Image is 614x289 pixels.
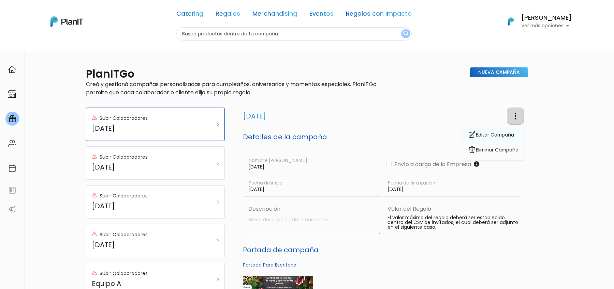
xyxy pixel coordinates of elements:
[246,205,381,213] label: Descripción
[92,279,200,288] h5: Equipo A
[8,164,16,172] img: calendar-87d922413cdce8b2cf7b7f5f62616a5cf9e4887200fb71536465627b3292af00.svg
[244,177,381,197] input: Fecha de inicio
[216,11,240,19] a: Regalos
[462,143,524,158] button: Eliminar Campaña
[176,27,412,41] input: Buscá productos dentro de tu campaña
[470,67,528,77] a: Nueva Campaña
[86,80,381,97] p: Creá y gestioná campañas personalizadas para cumpleaños, aniversarios y momentos especiales. Plan...
[403,31,408,37] img: search_button-432b6d5273f82d61273b3651a40e1bd1b912527efae98b1b7a1b2c0702e16a8d.svg
[252,11,297,19] a: Merchandising
[35,6,98,20] div: ¿Necesitás ayuda?
[100,154,148,161] p: Subir Colaboradores
[388,215,520,230] p: El valor máximo del regalo deberá ser establecido dentro del CSV de invitados, el cual deberá ser...
[243,262,524,268] h6: Portada Para Escritorio
[243,246,524,254] h5: Portada de campaña
[8,90,16,98] img: marketplace-4ceaa7011d94191e9ded77b95e3339b90024bf715f7c57f8cf31f2d8c509eaba.svg
[346,11,412,19] a: Regalos con Impacto
[92,241,200,249] h5: [DATE]
[8,65,16,74] img: home-e721727adea9d79c4d83392d1f703f7f8bce08238fde08b1acbfd93340b81755.svg
[92,270,97,275] img: red_alert-6692e104a25ef3cab186d5182d64a52303bc48961756e84929ebdd7d06494120.svg
[8,115,16,123] img: campaigns-02234683943229c281be62815700db0a1741e53638e28bf9629b52c665b00959.svg
[92,202,200,210] h5: [DATE]
[462,128,524,143] a: Editar Campaña
[468,131,476,139] img: edit-cf855e39879a8d8203c68d677a38c339b8ad0aa42461e93f83e0a3a572e3437e.svg
[8,186,16,194] img: feedback-78b5a0c8f98aac82b08bfc38622c3050aee476f2c9584af64705fc4e61158814.svg
[468,146,476,154] img: delete-7a004ba9190edd5965762875531710db0e91f954252780fc34717938566f0b7a.svg
[176,11,203,19] a: Catering
[217,239,219,243] img: arrow_right-9280cc79ecefa84298781467ce90b80af3baf8c02d32ced3b0099fbab38e4a3c.svg
[383,177,520,197] input: Fecha de finalización
[503,14,518,29] img: PlanIt Logo
[92,163,200,171] h5: [DATE]
[217,278,219,282] img: arrow_right-9280cc79ecefa84298781467ce90b80af3baf8c02d32ced3b0099fbab38e4a3c.svg
[244,155,381,174] input: Nombre de Campaña
[499,13,572,30] button: PlanIt Logo [PERSON_NAME] Ver más opciones
[100,115,148,122] p: Subir Colaboradores
[86,67,134,80] h2: PlanITGo
[92,124,200,132] h5: [DATE]
[217,200,219,204] img: arrow_right-9280cc79ecefa84298781467ce90b80af3baf8c02d32ced3b0099fbab38e4a3c.svg
[521,23,572,28] p: Ver más opciones
[86,185,225,219] a: Subir Colaboradores [DATE]
[92,231,97,237] img: red_alert-6692e104a25ef3cab186d5182d64a52303bc48961756e84929ebdd7d06494120.svg
[521,15,572,21] h6: [PERSON_NAME]
[86,108,225,141] a: Subir Colaboradores [DATE]
[50,16,83,27] img: PlanIt Logo
[388,205,431,213] label: Valor del Regalo
[100,270,148,277] p: Subir Colaboradores
[392,160,471,168] label: Envío a cargo de la Empresa
[8,205,16,213] img: partners-52edf745621dab592f3b2c58e3bca9d71375a7ef29c3b500c9f145b62cc070d4.svg
[309,11,334,19] a: Eventos
[92,154,97,159] img: red_alert-6692e104a25ef3cab186d5182d64a52303bc48961756e84929ebdd7d06494120.svg
[100,192,148,199] p: Subir Colaboradores
[86,224,225,257] a: Subir Colaboradores [DATE]
[92,193,97,198] img: red_alert-6692e104a25ef3cab186d5182d64a52303bc48961756e84929ebdd7d06494120.svg
[511,112,520,120] img: three-dots-vertical-1c7d3df731e7ea6fb33cf85414993855b8c0a129241e2961993354d720c67b51.svg
[217,161,219,165] img: arrow_right-9280cc79ecefa84298781467ce90b80af3baf8c02d32ced3b0099fbab38e4a3c.svg
[8,139,16,147] img: people-662611757002400ad9ed0e3c099ab2801c6687ba6c219adb57efc949bc21e19d.svg
[92,115,97,120] img: red_alert-6692e104a25ef3cab186d5182d64a52303bc48961756e84929ebdd7d06494120.svg
[100,231,148,238] p: Subir Colaboradores
[243,112,266,120] h3: [DATE]
[243,133,524,141] h5: Detalles de la campaña
[217,123,219,126] img: arrow_right-9280cc79ecefa84298781467ce90b80af3baf8c02d32ced3b0099fbab38e4a3c.svg
[86,146,225,180] a: Subir Colaboradores [DATE]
